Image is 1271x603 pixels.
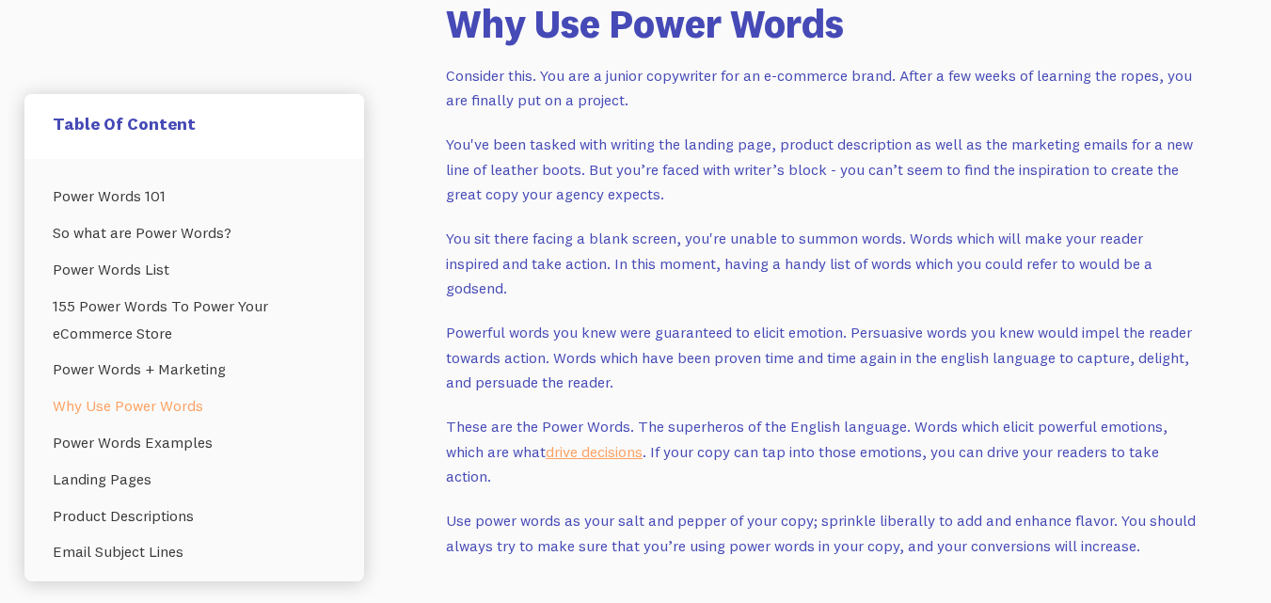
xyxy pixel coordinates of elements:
p: Consider this. You are a junior copywriter for an e-commerce brand. After a few weeks of learning... [446,63,1199,113]
a: Product Descriptions [53,498,336,534]
a: drive decisions [546,442,643,461]
a: Why Use Power Words [53,388,336,424]
p: These are the Power Words. The superheros of the English language. Words which elicit powerful em... [446,414,1199,489]
a: Power Words List [53,251,336,288]
p: You've been tasked with writing the landing page, product description as well as the marketing em... [446,132,1199,207]
a: Email Subject Lines [53,533,336,570]
a: Power Words 101 [53,178,336,214]
a: Power Words + Marketing [53,351,336,388]
p: You sit there facing a blank screen, you're unable to summon words. Words which will make your re... [446,226,1199,301]
p: Use power words as your salt and pepper of your copy; sprinkle liberally to add and enhance flavo... [446,508,1199,558]
h5: Table Of Content [53,113,336,135]
a: Power Words Examples [53,424,336,461]
p: Powerful words you knew were guaranteed to elicit emotion. Persuasive words you knew would impel ... [446,320,1199,395]
a: 155 Power Words To Power Your eCommerce Store [53,288,336,352]
a: So what are Power Words? [53,214,336,251]
a: Landing Pages [53,461,336,498]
